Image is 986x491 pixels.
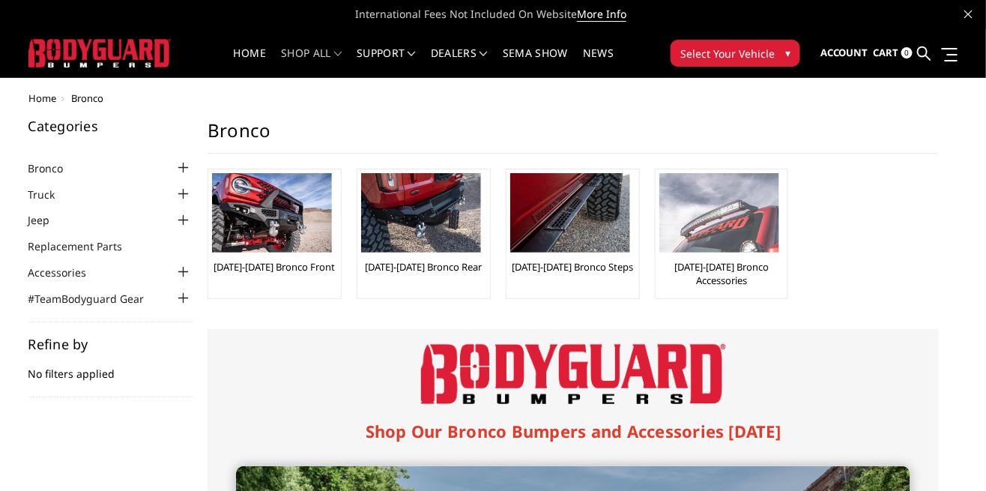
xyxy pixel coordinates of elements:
[28,160,82,176] a: Bronco
[357,48,416,77] a: Support
[503,48,568,77] a: SEMA Show
[28,187,74,202] a: Truck
[28,265,106,280] a: Accessories
[28,337,193,351] h5: Refine by
[671,40,800,67] button: Select Your Vehicle
[234,48,266,77] a: Home
[874,46,899,59] span: Cart
[28,39,171,67] img: BODYGUARD BUMPERS
[28,337,193,397] div: No filters applied
[365,260,482,274] a: [DATE]-[DATE] Bronco Rear
[659,260,784,287] a: [DATE]-[DATE] Bronco Accessories
[431,48,488,77] a: Dealers
[281,48,342,77] a: shop all
[874,33,913,73] a: Cart 0
[28,291,163,307] a: #TeamBodyguard Gear
[71,91,103,105] span: Bronco
[680,46,775,61] span: Select Your Vehicle
[236,419,910,444] h1: Shop Our Bronco Bumpers and Accessories [DATE]
[28,119,193,133] h5: Categories
[820,33,868,73] a: Account
[28,238,142,254] a: Replacement Parts
[512,260,633,274] a: [DATE]-[DATE] Bronco Steps
[28,91,56,105] a: Home
[214,260,336,274] a: [DATE]-[DATE] Bronco Front
[208,119,939,154] h1: Bronco
[577,7,626,22] a: More Info
[421,344,726,404] img: Bodyguard Bumpers Logo
[901,47,913,58] span: 0
[28,212,69,228] a: Jeep
[583,48,614,77] a: News
[785,45,790,61] span: ▾
[820,46,868,59] span: Account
